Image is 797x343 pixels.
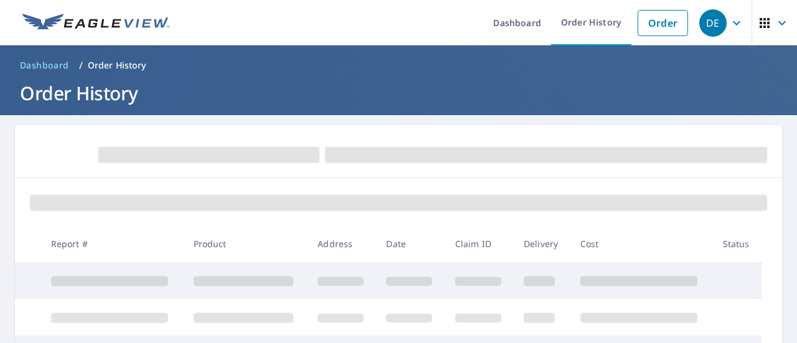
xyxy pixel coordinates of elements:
a: Dashboard [15,55,74,75]
th: Cost [570,225,713,262]
th: Status [713,225,762,262]
img: EV Logo [22,14,169,32]
div: DE [699,9,727,37]
h1: Order History [15,80,782,106]
th: Address [308,225,376,262]
th: Date [376,225,445,262]
nav: breadcrumb [15,55,782,75]
th: Product [184,225,308,262]
th: Claim ID [445,225,514,262]
a: Order [638,10,688,36]
th: Report # [41,225,184,262]
p: Order History [88,59,146,72]
th: Delivery [514,225,570,262]
li: / [79,58,83,73]
span: Dashboard [20,59,69,72]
